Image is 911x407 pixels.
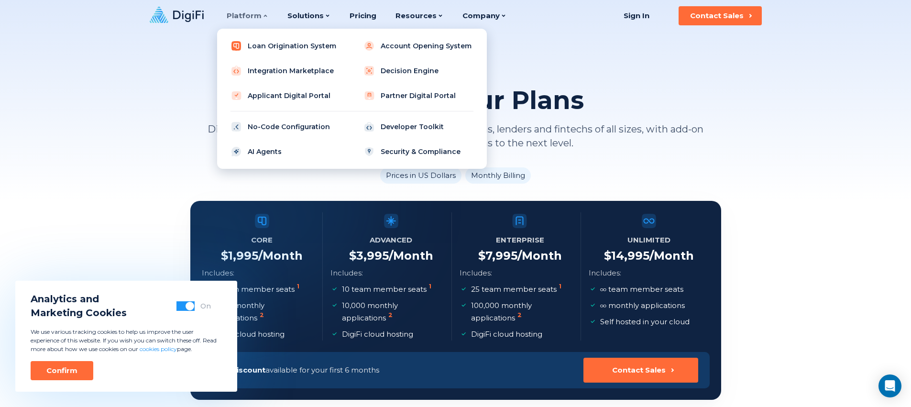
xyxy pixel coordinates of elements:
p: We use various tracking cookies to help us improve the user experience of this website. If you wi... [31,328,222,353]
p: 25 team member seats [471,283,563,296]
a: Sign In [612,6,661,25]
sup: 1 [297,283,299,290]
sup: 2 [517,311,522,319]
a: Integration Marketplace [225,61,346,80]
sup: 2 [260,311,264,319]
a: AI Agents [225,142,346,161]
div: Contact Sales [612,365,666,375]
a: Developer Toolkit [358,117,479,136]
sup: 1 [429,283,431,290]
button: Confirm [31,361,93,380]
p: 100,000 monthly applications [471,299,571,324]
span: /Month [517,249,562,263]
p: 10 team member seats [342,283,433,296]
sup: 1 [559,283,561,290]
a: Loan Origination System [225,36,346,55]
p: 1,000 monthly applications [213,299,313,324]
h4: $ 3,995 [349,249,433,263]
p: available for your first 6 months [213,364,379,376]
span: /Month [389,249,433,263]
a: Partner Digital Portal [358,86,479,105]
p: 10,000 monthly applications [342,299,442,324]
h5: Unlimited [627,233,670,247]
a: Decision Engine [358,61,479,80]
a: Applicant Digital Portal [225,86,346,105]
span: 50% discount [213,365,265,374]
a: No-Code Configuration [225,117,346,136]
p: DigiFi cloud hosting [213,328,285,341]
div: Confirm [46,366,77,375]
a: cookies policy [140,345,177,352]
li: Prices in US Dollars [380,167,461,184]
span: Analytics and [31,292,127,306]
p: team member seats [600,283,683,296]
p: Self hosted in your cloud [600,316,690,328]
p: DigiFi cloud hosting [471,328,542,341]
p: monthly applications [600,299,685,312]
p: Includes: [460,267,492,279]
p: DigiFi’s usage-based plans are made for banks, credit unions, lenders and fintechs of all sizes, ... [190,122,721,150]
p: Includes: [589,267,621,279]
h5: Advanced [370,233,412,247]
a: Security & Compliance [358,142,479,161]
button: Contact Sales [679,6,762,25]
span: /Month [649,249,694,263]
h5: Enterprise [496,233,544,247]
div: Open Intercom Messenger [878,374,901,397]
h4: $ 14,995 [604,249,694,263]
a: Account Opening System [358,36,479,55]
sup: 2 [388,311,393,319]
li: Monthly Billing [465,167,531,184]
span: Marketing Cookies [31,306,127,320]
div: On [200,301,211,311]
h4: $ 7,995 [478,249,562,263]
div: Contact Sales [690,11,744,21]
button: Contact Sales [583,358,698,383]
p: DigiFi cloud hosting [342,328,413,341]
